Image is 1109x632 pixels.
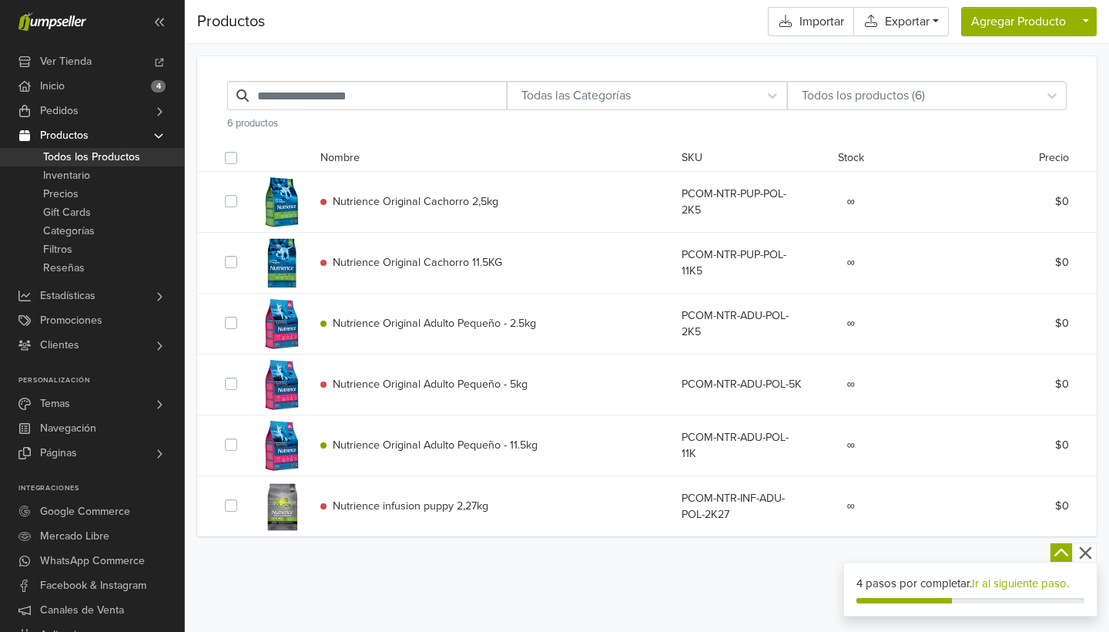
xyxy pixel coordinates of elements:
[670,429,815,462] div: PCOM-NTR-ADU-POL-11K
[815,315,887,332] div: ∞
[815,437,887,454] div: ∞
[43,185,79,203] span: Precios
[309,150,670,168] div: Nombre
[225,476,1069,536] div: Nutrience infusion puppy 2,27kgPCOM-NTR-INF-ADU-POL-2K27∞$0
[43,203,91,222] span: Gift Cards
[40,416,96,441] span: Navegación
[320,317,536,330] a: Nutrience Original Adulto Pequeño - 2.5kg
[815,498,887,515] div: ∞
[936,498,1081,515] div: $0
[43,148,140,166] span: Todos los Productos
[40,499,130,524] span: Google Commerce
[796,86,1030,105] div: Todos los productos (6)
[40,441,77,466] span: Páginas
[43,222,95,240] span: Categorías
[815,376,887,393] div: ∞
[40,49,92,74] span: Ver Tienda
[320,499,488,513] a: Nutrience infusion puppy 2,27kg
[320,439,538,452] a: Nutrience Original Adulto Pequeño - 11.5kg
[40,392,70,416] span: Temas
[40,524,109,549] span: Mercado Libre
[18,376,184,385] p: Personalización
[333,256,502,269] span: Nutrience Original Cachorro 11.5KG
[225,354,1069,415] div: Nutrience Original Adulto Pequeño - 5kgPCOM-NTR-ADU-POL-5K∞$0
[936,193,1081,210] div: $0
[18,484,184,493] p: Integraciones
[40,308,102,333] span: Promociones
[320,256,502,269] a: Nutrience Original Cachorro 11.5KG
[856,575,1084,593] div: 4 pasos por completar.
[40,284,95,308] span: Estadísticas
[670,186,815,219] div: PCOM-NTR-PUP-POL-2K5
[768,7,853,36] a: Importar
[815,254,887,271] div: ∞
[320,378,528,391] a: Nutrience Original Adulto Pequeño - 5kg
[333,317,536,330] span: Nutrience Original Adulto Pequeño - 2.5kg
[670,376,815,393] div: PCOM-NTR-ADU-POL-5K
[225,293,1069,354] div: Nutrience Original Adulto Pequeño - 2.5kgPCOM-NTR-ADU-POL-2K5∞$0
[40,549,145,573] span: WhatsApp Commerce
[936,150,1081,168] div: Precio
[670,247,815,280] div: PCOM-NTR-PUP-POL-11K5
[961,7,1076,36] button: Agregar Producto
[972,577,1069,590] a: Ir al siguiente paso.
[43,259,85,277] span: Reseñas
[40,333,79,358] span: Clientes
[227,117,278,129] span: 6 productos
[40,123,89,148] span: Productos
[197,10,265,33] span: Productos
[225,232,1069,293] div: Nutrience Original Cachorro 11.5KGPCOM-NTR-PUP-POL-11K5∞$0
[225,171,1069,232] div: Nutrience Original Cachorro 2,5kgPCOM-NTR-PUP-POL-2K5∞$0
[320,195,498,208] a: Nutrience Original Cachorro 2,5kg
[670,150,815,168] div: SKU
[40,573,146,598] span: Facebook & Instagram
[43,166,90,185] span: Inventario
[225,415,1069,476] div: Nutrience Original Adulto Pequeño - 11.5kgPCOM-NTR-ADU-POL-11K∞$0
[936,437,1081,454] div: $0
[151,80,166,92] span: 4
[333,195,498,208] span: Nutrience Original Cachorro 2,5kg
[815,193,887,210] div: ∞
[40,99,79,123] span: Pedidos
[40,74,65,99] span: Inicio
[333,499,488,513] span: Nutrience infusion puppy 2,27kg
[333,439,538,452] span: Nutrience Original Adulto Pequeño - 11.5kg
[936,254,1081,271] div: $0
[40,598,124,623] span: Canales de Venta
[936,376,1081,393] div: $0
[43,240,72,259] span: Filtros
[936,315,1081,332] div: $0
[333,378,528,391] span: Nutrience Original Adulto Pequeño - 5kg
[670,490,815,523] div: PCOM-NTR-INF-ADU-POL-2K27
[853,7,949,36] a: Exportar
[815,150,887,168] div: Stock
[670,308,815,341] div: PCOM-NTR-ADU-POL-2K5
